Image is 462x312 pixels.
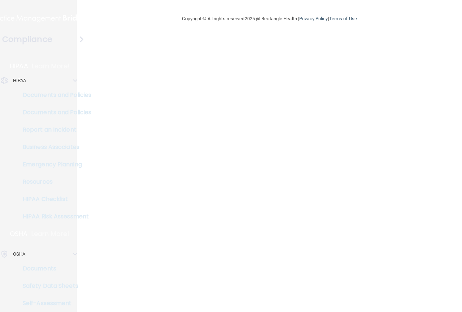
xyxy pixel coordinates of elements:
[5,265,103,272] p: Documents
[5,91,103,99] p: Documents and Policies
[5,213,103,220] p: HIPAA Risk Assessment
[5,300,103,307] p: Self-Assessment
[329,16,357,21] a: Terms of Use
[5,178,103,185] p: Resources
[299,16,328,21] a: Privacy Policy
[5,161,103,168] p: Emergency Planning
[13,76,26,85] p: HIPAA
[10,230,28,238] p: OSHA
[2,34,52,44] h4: Compliance
[31,230,70,238] p: Learn More!
[32,62,70,70] p: Learn More!
[5,196,103,203] p: HIPAA Checklist
[13,250,25,258] p: OSHA
[5,282,103,290] p: Safety Data Sheets
[138,7,401,30] div: Copyright © All rights reserved 2025 @ Rectangle Health | |
[5,144,103,151] p: Business Associates
[5,109,103,116] p: Documents and Policies
[10,62,28,70] p: HIPAA
[5,126,103,133] p: Report an Incident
